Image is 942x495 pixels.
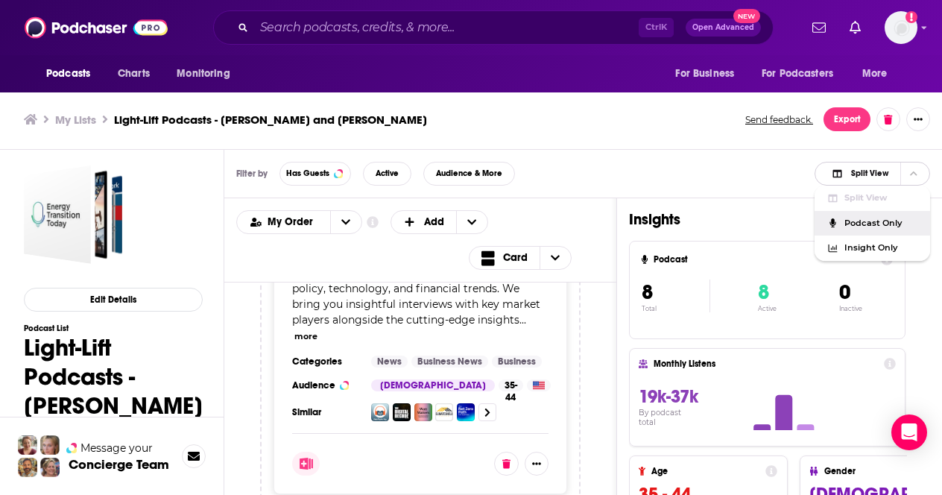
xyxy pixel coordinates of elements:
[24,165,122,264] a: Light-Lift Podcasts - Mark and Leslie
[330,211,361,233] button: open menu
[411,356,488,368] a: Business News
[885,11,917,44] button: Show profile menu
[80,441,153,455] span: Message your
[457,403,475,421] img: The Net Zero Path For Business
[492,356,542,368] a: Business
[639,18,674,37] span: Ctrl K
[46,63,90,84] span: Podcasts
[371,356,408,368] a: News
[642,305,709,312] p: Total
[237,217,330,227] button: open menu
[762,63,833,84] span: For Podcasters
[844,15,867,40] a: Show notifications dropdown
[279,162,351,186] button: Has Guests
[236,210,362,234] h2: Choose List sort
[651,466,759,476] h4: Age
[503,253,528,263] span: Card
[423,162,515,186] button: Audience & More
[852,60,906,88] button: open menu
[391,210,489,234] button: + Add
[815,162,930,186] button: Choose View
[292,406,359,418] h3: Similar
[906,107,930,131] button: Show More Button
[525,452,549,476] button: Show More Button
[862,63,888,84] span: More
[118,63,150,84] span: Charts
[213,10,774,45] div: Search podcasts, credits, & more...
[851,169,888,177] span: Split View
[686,19,761,37] button: Open AdvancedNew
[166,60,249,88] button: open menu
[844,219,918,227] span: Podcast Only
[40,435,60,455] img: Jules Profile
[654,359,877,369] h4: Monthly Listens
[758,305,777,312] p: Active
[435,403,453,421] img: Solar Podcast with Dave Riche
[639,385,698,408] span: 19k-37k
[376,169,399,177] span: Active
[639,408,700,427] h4: By podcast total
[758,280,769,305] span: 8
[905,11,917,23] svg: Add a profile image
[292,356,359,368] h3: Categories
[371,403,389,421] img: EduTech Xp
[177,63,230,84] span: Monitoring
[469,246,604,270] h2: Choose View
[844,194,918,202] span: Split View
[24,288,203,312] button: Edit Details
[268,217,318,227] span: My Order
[414,403,432,421] img: Watt Matters: The FORESIGHT energy transition podcast
[25,13,168,42] img: Podchaser - Follow, Share and Rate Podcasts
[844,244,918,252] span: Insight Only
[18,435,37,455] img: Sydney Profile
[24,324,203,333] h3: Podcast List
[891,414,927,450] div: Open Intercom Messenger
[108,60,159,88] a: Charts
[839,280,850,305] span: 0
[642,280,653,305] span: 8
[654,254,875,265] h4: Podcast
[839,305,862,312] p: Inactive
[55,113,96,127] h3: My Lists
[824,107,870,131] button: Export
[18,458,37,477] img: Jon Profile
[424,217,444,227] span: Add
[286,169,329,177] span: Has Guests
[236,168,268,179] h3: Filter by
[665,60,753,88] button: open menu
[24,333,203,479] h1: Light-Lift Podcasts - [PERSON_NAME] and [PERSON_NAME]
[367,215,379,230] a: Show additional information
[40,458,60,477] img: Barbara Profile
[519,313,526,327] span: ...
[885,11,917,44] span: Logged in as CierraSunPR
[436,169,502,177] span: Audience & More
[36,60,110,88] button: open menu
[69,457,169,472] h3: Concierge Team
[752,60,855,88] button: open menu
[294,330,317,343] button: more
[499,379,523,391] div: 35-44
[292,379,359,391] h3: Audience
[885,11,917,44] img: User Profile
[469,246,572,270] button: Choose View
[741,113,818,126] button: Send feedback.
[371,379,495,391] div: [DEMOGRAPHIC_DATA]
[692,24,754,31] span: Open Advanced
[629,210,883,229] h1: Insights
[114,113,427,127] h3: Light-Lift Podcasts - [PERSON_NAME] and [PERSON_NAME]
[733,9,760,23] span: New
[675,63,734,84] span: For Business
[363,162,411,186] button: Active
[393,403,411,421] img: The Digital Decode
[806,15,832,40] a: Show notifications dropdown
[254,16,639,40] input: Search podcasts, credits, & more...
